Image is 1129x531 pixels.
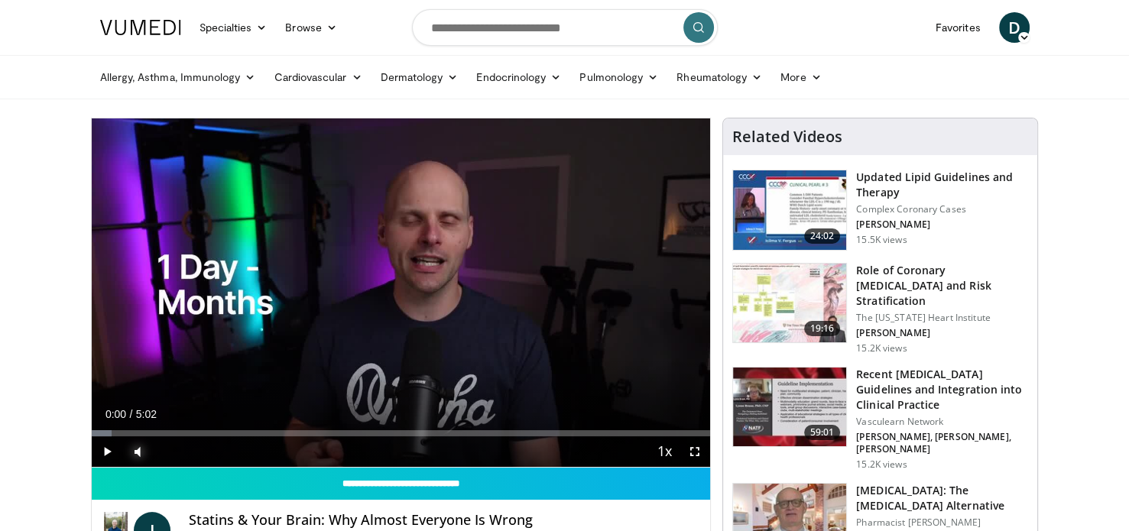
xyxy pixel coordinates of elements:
h3: Recent [MEDICAL_DATA] Guidelines and Integration into Clinical Practice [856,367,1028,413]
p: 15.5K views [856,234,907,246]
p: Complex Coronary Cases [856,203,1028,215]
img: VuMedi Logo [100,20,181,35]
a: Cardiovascular [264,62,371,92]
h4: Related Videos [732,128,842,146]
span: 59:01 [804,425,841,440]
a: Pulmonology [570,62,667,92]
a: Endocrinology [467,62,570,92]
p: [PERSON_NAME], [PERSON_NAME], [PERSON_NAME] [856,431,1028,455]
button: Play [92,436,122,467]
a: 59:01 Recent [MEDICAL_DATA] Guidelines and Integration into Clinical Practice Vasculearn Network ... [732,367,1028,471]
p: Vasculearn Network [856,416,1028,428]
input: Search topics, interventions [412,9,718,46]
video-js: Video Player [92,118,711,468]
span: 5:02 [136,408,157,420]
a: 19:16 Role of Coronary [MEDICAL_DATA] and Risk Stratification The [US_STATE] Heart Institute [PER... [732,263,1028,355]
img: 1efa8c99-7b8a-4ab5-a569-1c219ae7bd2c.150x105_q85_crop-smart_upscale.jpg [733,264,846,343]
img: 87825f19-cf4c-4b91-bba1-ce218758c6bb.150x105_q85_crop-smart_upscale.jpg [733,367,846,447]
span: 19:16 [804,321,841,336]
a: Favorites [926,12,990,43]
a: D [999,12,1030,43]
button: Playback Rate [649,436,680,467]
h3: [MEDICAL_DATA]: The [MEDICAL_DATA] Alternative [856,483,1028,513]
a: Rheumatology [667,62,771,92]
p: [PERSON_NAME] [856,327,1028,339]
h4: Statins & Your Brain: Why Almost Everyone Is Wrong [189,512,698,529]
p: Pharmacist [PERSON_NAME] [856,516,1028,529]
span: 0:00 [105,408,126,420]
h3: Role of Coronary [MEDICAL_DATA] and Risk Stratification [856,263,1028,309]
a: More [771,62,830,92]
img: 77f671eb-9394-4acc-bc78-a9f077f94e00.150x105_q85_crop-smart_upscale.jpg [733,170,846,250]
span: 24:02 [804,228,841,244]
a: Browse [276,12,346,43]
p: 15.2K views [856,342,907,355]
a: Allergy, Asthma, Immunology [91,62,265,92]
button: Fullscreen [680,436,710,467]
button: Mute [122,436,153,467]
a: 24:02 Updated Lipid Guidelines and Therapy Complex Coronary Cases [PERSON_NAME] 15.5K views [732,170,1028,251]
a: Dermatology [371,62,468,92]
a: Specialties [190,12,277,43]
p: The [US_STATE] Heart Institute [856,312,1028,324]
p: [PERSON_NAME] [856,219,1028,231]
p: 15.2K views [856,458,907,471]
h3: Updated Lipid Guidelines and Therapy [856,170,1028,200]
div: Progress Bar [92,430,711,436]
span: / [130,408,133,420]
